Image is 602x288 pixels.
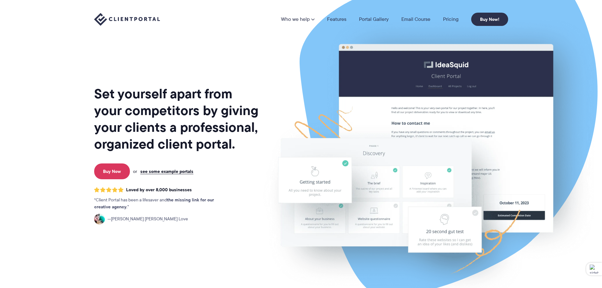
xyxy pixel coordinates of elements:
a: Features [327,17,346,22]
a: see some example portals [140,169,193,174]
a: Email Course [401,17,430,22]
a: Buy Now! [471,13,508,26]
strong: the missing link for our creative agency [94,196,214,210]
span: or [133,169,137,174]
p: Client Portal has been a lifesaver and . [94,197,227,211]
a: Portal Gallery [359,17,389,22]
span: Loved by over 8,000 businesses [126,187,192,193]
a: Who we help [281,17,314,22]
a: Buy Now [94,163,130,179]
a: Pricing [443,17,459,22]
span: [PERSON_NAME] [PERSON_NAME] Love [107,216,188,223]
h1: Set yourself apart from your competitors by giving your clients a professional, organized client ... [94,85,260,152]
